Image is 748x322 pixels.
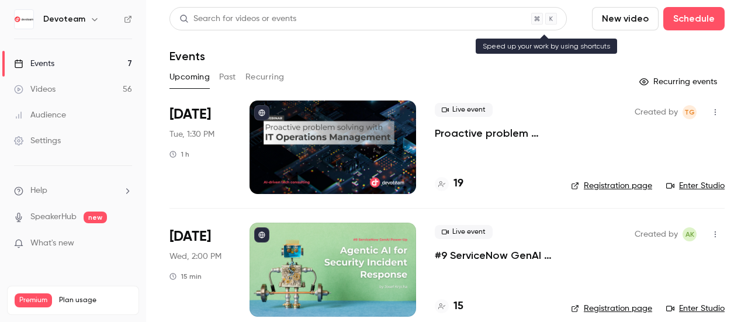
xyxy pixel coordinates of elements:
[14,185,132,197] li: help-dropdown-opener
[571,180,652,192] a: Registration page
[15,10,33,29] img: Devoteam
[14,135,61,147] div: Settings
[30,211,77,223] a: SpeakerHub
[666,303,725,314] a: Enter Studio
[30,185,47,197] span: Help
[169,272,202,281] div: 15 min
[453,299,463,314] h4: 15
[683,105,697,119] span: Tereza Gáliková
[84,212,107,223] span: new
[571,303,652,314] a: Registration page
[169,68,210,86] button: Upcoming
[169,251,221,262] span: Wed, 2:00 PM
[435,126,552,140] a: Proactive problem solving with IT Operations Management
[43,13,85,25] h6: Devoteam
[169,49,205,63] h1: Events
[14,84,56,95] div: Videos
[663,7,725,30] button: Schedule
[219,68,236,86] button: Past
[179,13,296,25] div: Search for videos or events
[635,105,678,119] span: Created by
[169,227,211,246] span: [DATE]
[635,227,678,241] span: Created by
[435,248,552,262] a: #9 ServiceNow GenAI Power-Up: Agentic AI for Security Incident Response
[169,223,231,316] div: Oct 29 Wed, 2:00 PM (Europe/Amsterdam)
[169,150,189,159] div: 1 h
[15,293,52,307] span: Premium
[59,296,131,305] span: Plan usage
[30,237,74,250] span: What's new
[169,105,211,124] span: [DATE]
[14,58,54,70] div: Events
[684,105,695,119] span: TG
[435,299,463,314] a: 15
[245,68,285,86] button: Recurring
[435,225,493,239] span: Live event
[435,103,493,117] span: Live event
[634,72,725,91] button: Recurring events
[685,227,694,241] span: AK
[14,109,66,121] div: Audience
[169,129,214,140] span: Tue, 1:30 PM
[169,101,231,194] div: Oct 14 Tue, 1:30 PM (Europe/Prague)
[666,180,725,192] a: Enter Studio
[435,176,463,192] a: 19
[683,227,697,241] span: Adrianna Kielin
[453,176,463,192] h4: 19
[592,7,659,30] button: New video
